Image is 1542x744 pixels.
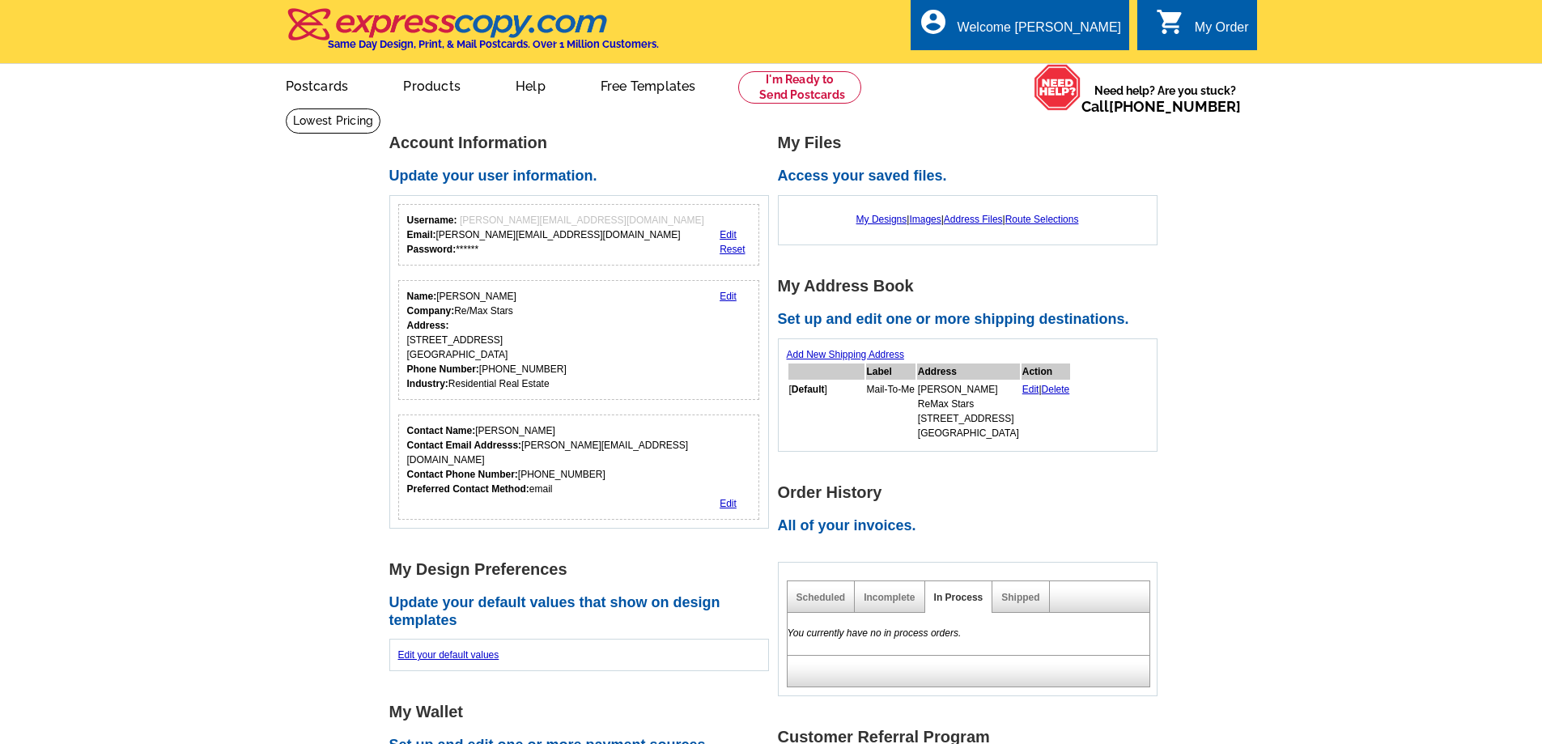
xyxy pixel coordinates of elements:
h1: Account Information [389,134,778,151]
div: Your login information. [398,204,760,266]
h1: Order History [778,484,1166,501]
h2: Update your default values that show on design templates [389,594,778,629]
h2: Access your saved files. [778,168,1166,185]
span: Call [1081,98,1241,115]
div: [PERSON_NAME][EMAIL_ADDRESS][DOMAIN_NAME] ****** [407,213,704,257]
a: Reset [720,244,745,255]
h2: Set up and edit one or more shipping destinations. [778,311,1166,329]
a: Edit [1022,384,1039,395]
h4: Same Day Design, Print, & Mail Postcards. Over 1 Million Customers. [328,38,659,50]
a: Edit [720,498,737,509]
h1: My Files [778,134,1166,151]
a: Incomplete [864,592,915,603]
a: Route Selections [1005,214,1079,225]
a: shopping_cart My Order [1156,18,1249,38]
a: Add New Shipping Address [787,349,904,360]
em: You currently have no in process orders. [788,627,962,639]
td: [PERSON_NAME] ReMax Stars [STREET_ADDRESS] [GEOGRAPHIC_DATA] [917,381,1020,441]
strong: Phone Number: [407,363,479,375]
th: Action [1022,363,1071,380]
strong: Name: [407,291,437,302]
div: [PERSON_NAME] Re/Max Stars [STREET_ADDRESS] [GEOGRAPHIC_DATA] [PHONE_NUMBER] Residential Real Estate [407,289,567,391]
i: shopping_cart [1156,7,1185,36]
strong: Username: [407,215,457,226]
strong: Preferred Contact Method: [407,483,529,495]
div: Who should we contact regarding order issues? [398,415,760,520]
th: Label [866,363,915,380]
strong: Company: [407,305,455,317]
a: Products [377,66,486,104]
i: account_circle [919,7,948,36]
b: Default [792,384,825,395]
h1: My Wallet [389,704,778,721]
td: | [1022,381,1071,441]
a: Scheduled [796,592,846,603]
a: Address Files [944,214,1003,225]
strong: Email: [407,229,436,240]
td: Mail-To-Me [866,381,915,441]
a: [PHONE_NUMBER] [1109,98,1241,115]
a: My Designs [856,214,907,225]
div: My Order [1195,20,1249,43]
strong: Address: [407,320,449,331]
th: Address [917,363,1020,380]
div: Welcome [PERSON_NAME] [958,20,1121,43]
a: Postcards [260,66,375,104]
a: Edit your default values [398,649,499,661]
span: [PERSON_NAME][EMAIL_ADDRESS][DOMAIN_NAME] [460,215,704,226]
a: Free Templates [575,66,722,104]
h1: My Address Book [778,278,1166,295]
div: | | | [787,204,1149,235]
div: [PERSON_NAME] [PERSON_NAME][EMAIL_ADDRESS][DOMAIN_NAME] [PHONE_NUMBER] email [407,423,751,496]
a: In Process [934,592,983,603]
h2: Update your user information. [389,168,778,185]
strong: Industry: [407,378,448,389]
strong: Contact Name: [407,425,476,436]
a: Help [490,66,571,104]
strong: Contact Phone Number: [407,469,518,480]
a: Delete [1042,384,1070,395]
a: Images [909,214,941,225]
img: help [1034,64,1081,111]
strong: Password: [407,244,457,255]
h1: My Design Preferences [389,561,778,578]
h2: All of your invoices. [778,517,1166,535]
a: Same Day Design, Print, & Mail Postcards. Over 1 Million Customers. [286,19,659,50]
strong: Contact Email Addresss: [407,440,522,451]
td: [ ] [788,381,864,441]
a: Edit [720,229,737,240]
span: Need help? Are you stuck? [1081,83,1249,115]
a: Edit [720,291,737,302]
a: Shipped [1001,592,1039,603]
div: Your personal details. [398,280,760,400]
